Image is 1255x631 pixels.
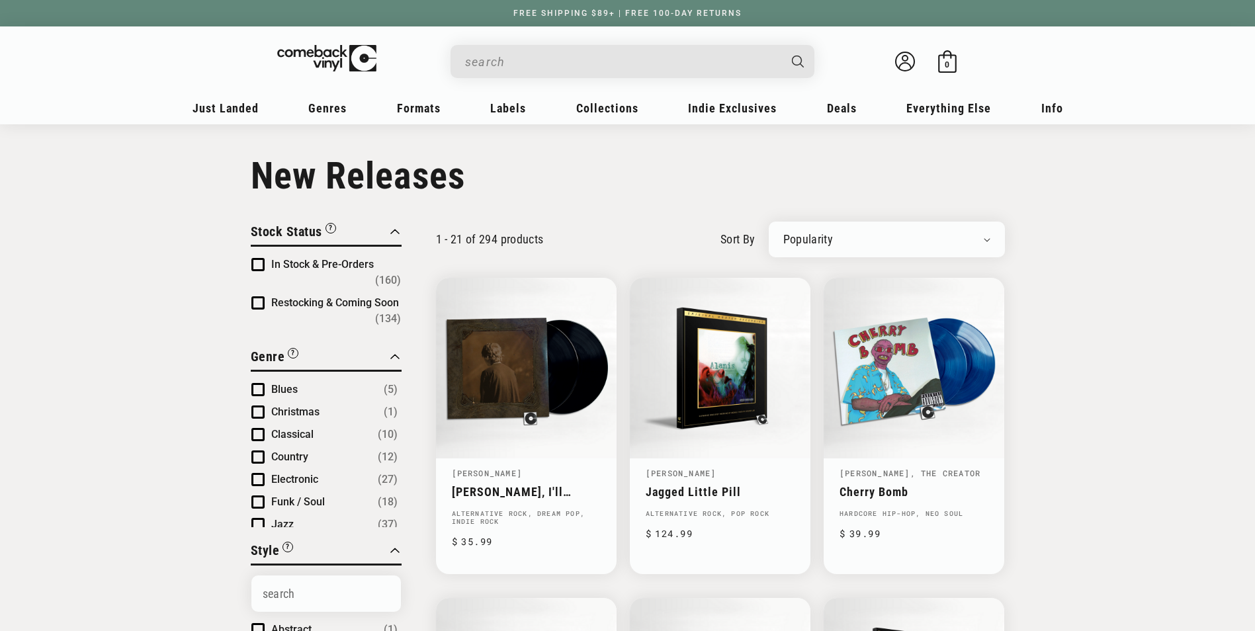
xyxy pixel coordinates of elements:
span: Collections [576,101,638,115]
span: Number of products: (134) [375,311,401,327]
span: Electronic [271,473,318,485]
span: Classical [271,428,314,441]
span: 0 [945,60,949,69]
span: Number of products: (5) [384,382,398,398]
a: FREE SHIPPING $89+ | FREE 100-DAY RETURNS [500,9,755,18]
button: Search [780,45,816,78]
span: Number of products: (12) [378,449,398,465]
div: Search [451,45,814,78]
h1: New Releases [251,154,1005,198]
a: Jagged Little Pill [646,485,795,499]
span: Indie Exclusives [688,101,777,115]
span: Jazz [271,518,294,530]
span: Funk / Soul [271,495,325,508]
span: Blues [271,383,298,396]
a: [PERSON_NAME], The Creator [840,468,980,478]
span: Number of products: (27) [378,472,398,487]
span: Just Landed [193,101,259,115]
button: Filter by Stock Status [251,222,336,245]
span: Labels [490,101,526,115]
span: Christmas [271,405,320,418]
span: Info [1041,101,1063,115]
a: [PERSON_NAME] [452,468,523,478]
span: Number of products: (10) [378,427,398,442]
span: Number of products: (18) [378,494,398,510]
p: 1 - 21 of 294 products [436,232,544,246]
span: Stock Status [251,224,322,239]
a: Cherry Bomb [840,485,988,499]
button: Filter by Genre [251,347,299,370]
a: [PERSON_NAME], I'll Always Love You [452,485,601,499]
span: Everything Else [906,101,991,115]
span: Genre [251,349,285,364]
input: search [465,48,779,75]
span: Formats [397,101,441,115]
span: Country [271,450,308,463]
span: Deals [827,101,857,115]
span: Number of products: (37) [378,517,398,532]
label: sort by [720,230,756,248]
a: [PERSON_NAME] [646,468,716,478]
button: Filter by Style [251,540,294,564]
span: Restocking & Coming Soon [271,296,399,309]
input: Search Options [251,575,401,612]
span: Style [251,542,280,558]
span: Genres [308,101,347,115]
span: In Stock & Pre-Orders [271,258,374,271]
span: Number of products: (160) [375,273,401,288]
span: Number of products: (1) [384,404,398,420]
